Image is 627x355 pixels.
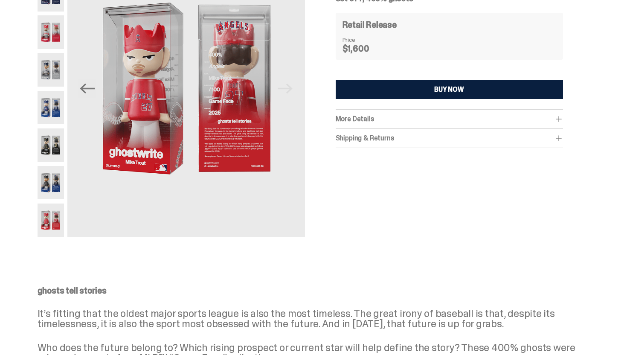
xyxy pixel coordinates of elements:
[78,79,96,98] button: Previous
[38,128,64,162] img: 06-ghostwrite-mlb-game-face-complete-set-paul-skenes.png
[38,204,64,237] img: 08-ghostwrite-mlb-game-face-complete-set-mike-trout.png
[343,20,397,29] h4: Retail Release
[336,80,563,99] button: BUY NOW
[38,15,64,49] img: 03-ghostwrite-mlb-game-face-complete-set-bryce-harper.png
[38,91,64,124] img: 05-ghostwrite-mlb-game-face-complete-set-shohei-ohtani.png
[336,114,374,123] span: More Details
[38,286,583,295] p: ghosts tell stories
[38,308,583,329] p: It’s fitting that the oldest major sports league is also the most timeless. The great irony of ba...
[434,86,464,93] div: BUY NOW
[38,53,64,86] img: 04-ghostwrite-mlb-game-face-complete-set-aaron-judge.png
[38,166,64,199] img: 07-ghostwrite-mlb-game-face-complete-set-juan-soto.png
[343,37,385,43] dt: Price
[343,44,385,53] dd: $1,600
[336,134,563,143] div: Shipping & Returns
